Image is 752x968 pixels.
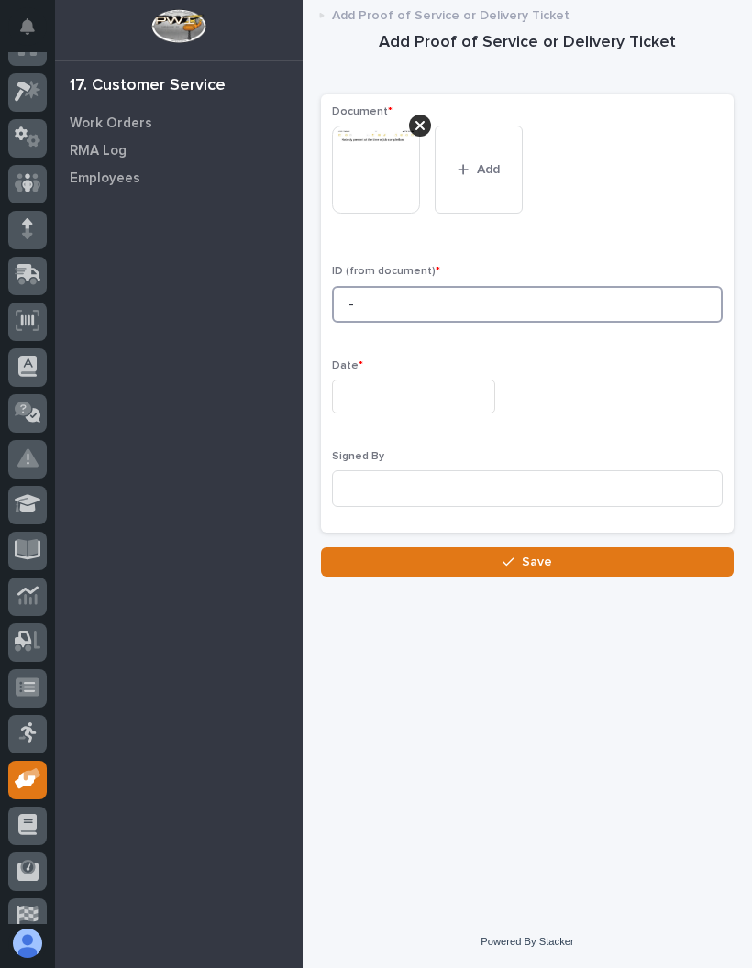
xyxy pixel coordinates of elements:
button: Notifications [8,7,47,46]
button: Save [321,547,734,577]
div: 17. Customer Service [70,76,226,96]
span: ID (from document) [332,266,440,277]
a: RMA Log [55,137,303,164]
p: Add Proof of Service or Delivery Ticket [332,4,570,24]
img: Workspace Logo [151,9,205,43]
button: users-avatar [8,924,47,962]
a: Work Orders [55,109,303,137]
a: Powered By Stacker [481,936,573,947]
a: Employees [55,164,303,192]
span: Document [332,106,393,117]
span: Signed By [332,451,384,462]
span: Add [477,161,500,178]
p: Employees [70,170,140,187]
span: Save [522,554,552,570]
p: RMA Log [70,143,127,159]
span: Date [332,360,363,371]
button: Add [435,126,523,214]
div: Notifications [23,18,47,48]
h1: Add Proof of Service or Delivery Ticket [321,32,734,54]
p: Work Orders [70,115,152,132]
